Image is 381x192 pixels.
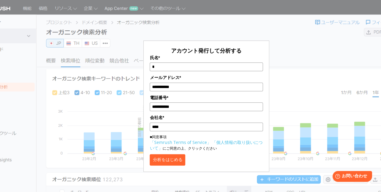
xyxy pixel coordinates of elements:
[171,47,242,54] span: アカウント発行して分析する
[327,169,374,185] iframe: Help widget launcher
[150,154,185,166] button: 分析をはじめる
[150,139,262,151] a: 「個人情報の取り扱いについて」
[150,139,211,145] a: 「Semrush Terms of Service」
[150,74,263,81] label: メールアドレス*
[150,134,263,151] p: ■同意事項 にご同意の上、クリックください
[150,94,263,101] label: 電話番号*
